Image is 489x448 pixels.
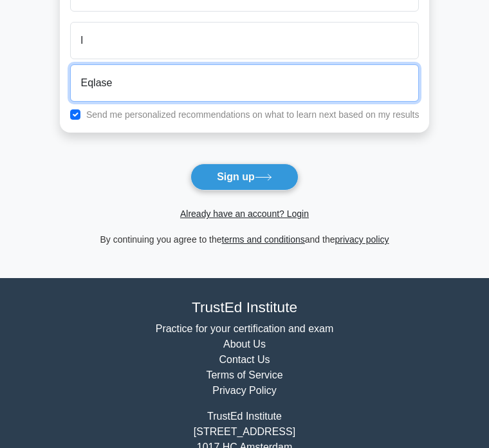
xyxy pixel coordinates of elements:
input: Last name [70,22,420,59]
input: Email [70,64,420,102]
h4: TrustEd Institute [78,299,411,316]
a: Contact Us [219,354,270,365]
a: Already have an account? Login [180,209,309,219]
a: Terms of Service [206,369,282,380]
a: Privacy Policy [212,385,277,396]
label: Send me personalized recommendations on what to learn next based on my results [86,109,420,120]
a: terms and conditions [222,234,305,245]
a: privacy policy [335,234,389,245]
div: By continuing you agree to the and the [52,232,438,247]
button: Sign up [190,163,299,191]
a: About Us [223,339,266,350]
a: Practice for your certification and exam [156,323,334,334]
